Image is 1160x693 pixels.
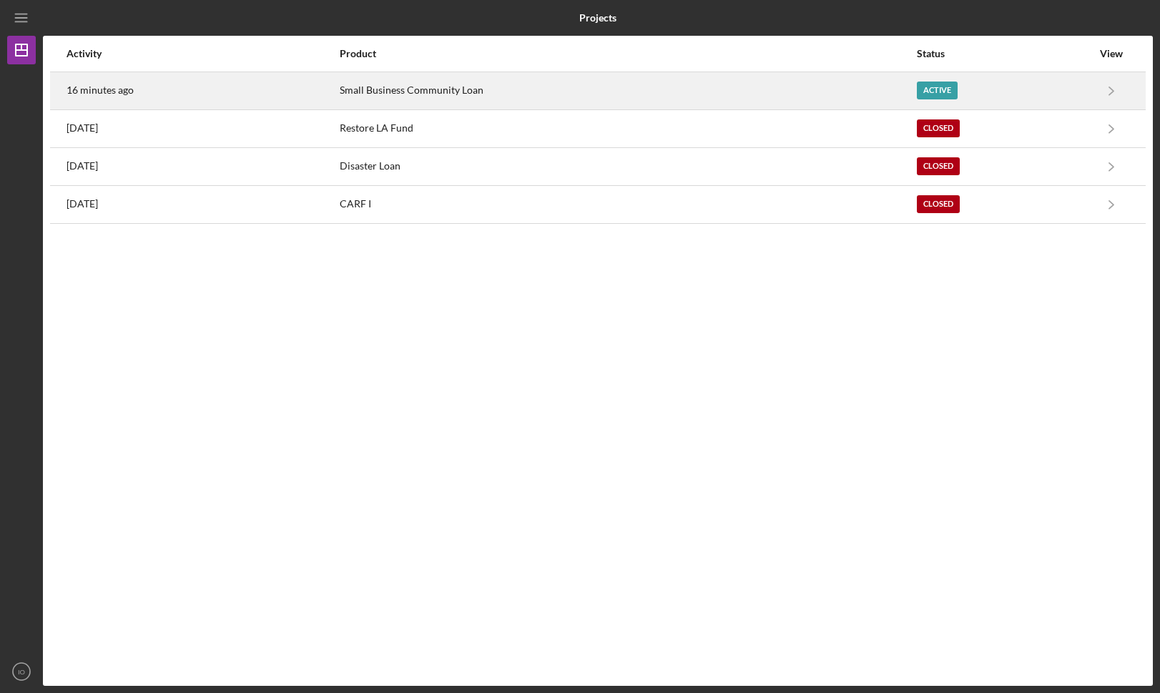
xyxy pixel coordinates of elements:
[67,198,98,210] time: 2022-06-06 17:26
[7,657,36,686] button: IO
[917,48,1092,59] div: Status
[18,668,25,676] text: IO
[340,187,916,222] div: CARF I
[340,48,916,59] div: Product
[917,82,958,99] div: Active
[340,149,916,185] div: Disaster Loan
[917,195,960,213] div: Closed
[67,84,134,96] time: 2025-09-17 19:36
[67,122,98,134] time: 2025-09-12 18:51
[579,12,616,24] b: Projects
[917,157,960,175] div: Closed
[67,48,338,59] div: Activity
[67,160,98,172] time: 2022-06-10 16:50
[340,111,916,147] div: Restore LA Fund
[340,73,916,109] div: Small Business Community Loan
[1093,48,1129,59] div: View
[917,119,960,137] div: Closed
